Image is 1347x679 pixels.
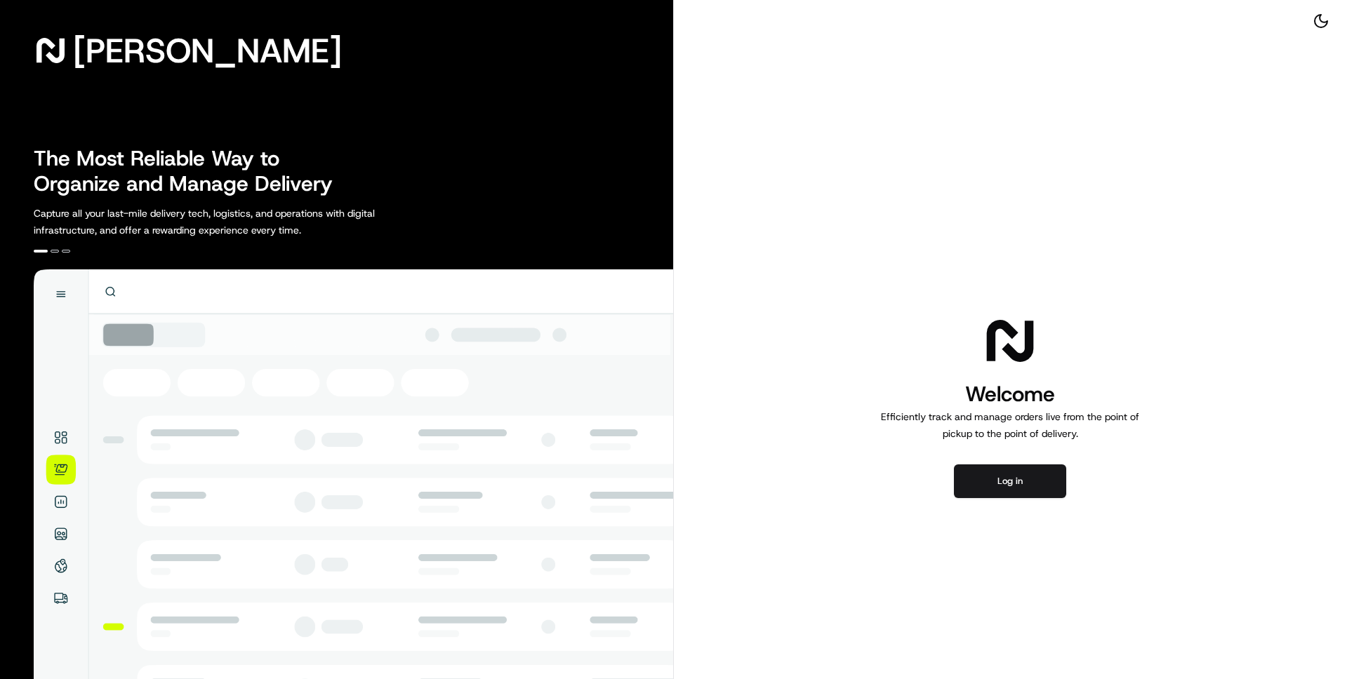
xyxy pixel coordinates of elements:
span: [PERSON_NAME] [73,36,342,65]
p: Efficiently track and manage orders live from the point of pickup to the point of delivery. [875,408,1145,442]
p: Capture all your last-mile delivery tech, logistics, and operations with digital infrastructure, ... [34,205,438,238]
h2: The Most Reliable Way to Organize and Manage Delivery [34,146,348,196]
button: Log in [954,464,1066,498]
h1: Welcome [875,380,1145,408]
